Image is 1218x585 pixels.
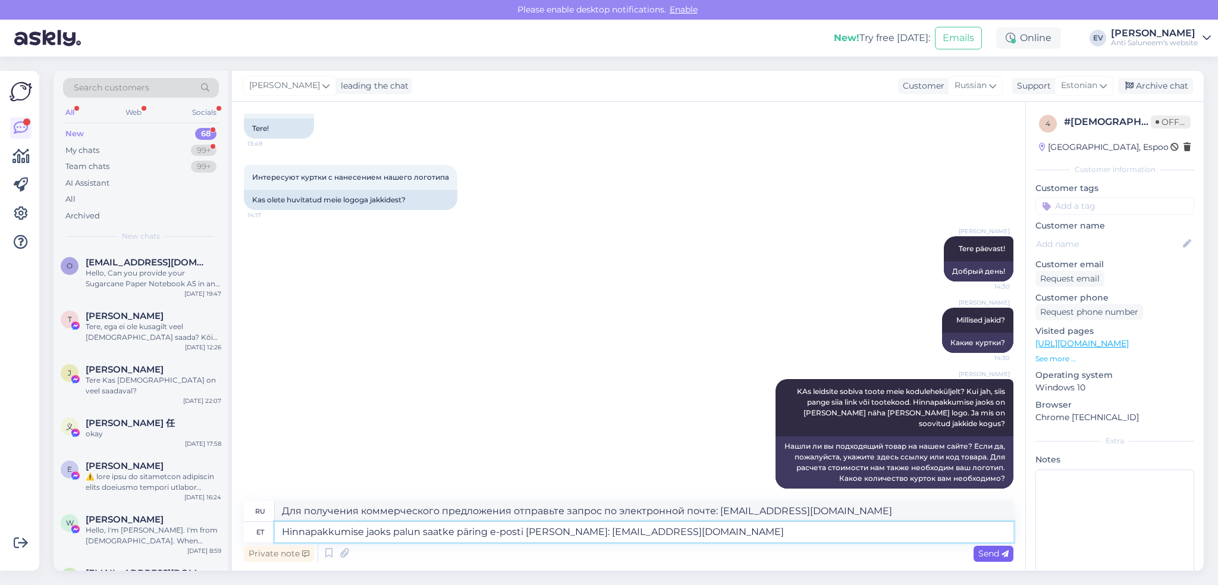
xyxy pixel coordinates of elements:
span: 义 [66,422,73,431]
span: 14:31 [965,489,1010,498]
div: All [65,193,76,205]
div: Online [996,27,1061,49]
input: Add name [1036,237,1181,251]
span: [PERSON_NAME] [249,79,320,92]
div: Support [1012,80,1051,92]
b: New! [834,32,859,43]
div: et [256,522,264,542]
span: Tere päevast! [959,244,1005,253]
span: Send [978,548,1009,559]
div: Request email [1035,271,1104,287]
div: [PERSON_NAME] [1111,29,1198,38]
div: [DATE] 22:07 [183,396,221,405]
span: [PERSON_NAME] [959,370,1010,378]
span: o [67,261,73,270]
div: ⚠️ lore ipsu do sitametcon adipiscin elits doeiusmo tempori utlabor etdolo magnaaliq: enima://min... [86,471,221,493]
div: 68 [195,128,216,140]
div: AI Assistant [65,177,109,189]
span: [PERSON_NAME] [959,298,1010,307]
div: New [65,128,84,140]
div: Web [123,105,144,120]
div: Kas olete huvitatud meie logoga jakkidest? [244,190,457,210]
p: Customer phone [1035,292,1194,304]
p: Operating system [1035,369,1194,381]
div: Tere Kas [DEMOGRAPHIC_DATA] on veel saadaval? [86,375,221,396]
div: Hello, I'm [PERSON_NAME]. I'm from [DEMOGRAPHIC_DATA]. When browsing your company's promotional o... [86,525,221,546]
span: J [68,368,71,377]
div: # [DEMOGRAPHIC_DATA] [1064,115,1151,129]
div: ru [255,501,265,521]
div: [GEOGRAPHIC_DATA], Espoo [1039,141,1169,154]
span: T [68,315,72,324]
span: KAs leidsite sobiva toote meie koduleheküljelt? Kui jah, siis pange siia link või tootekood. Hinn... [797,387,1007,428]
div: Добрый день! [944,261,1013,281]
div: okay [86,428,221,439]
div: All [63,105,77,120]
div: [DATE] 12:26 [185,343,221,352]
textarea: Hinnapakkumise jaoks palun saatke päring e-posti [PERSON_NAME]: [EMAIL_ADDRESS][DOMAIN_NAME] [275,522,1013,542]
span: 13:49 [247,139,292,148]
span: Eliza Adamska [86,461,164,471]
div: Какие куртки? [942,333,1013,353]
span: Интересуют куртки с нанесением нашего логотипа [252,173,449,182]
div: [DATE] 16:24 [184,493,221,502]
span: New chats [122,231,160,242]
span: 义平 任 [86,418,175,428]
span: Wendy Xiao [86,514,164,525]
p: Customer email [1035,258,1194,271]
div: Tere, ega ei ole kusagilt veel [DEMOGRAPHIC_DATA] saada? Kõik läksid välja [86,321,221,343]
span: Triin Mägi [86,311,164,321]
p: Visited pages [1035,325,1194,337]
div: leading the chat [336,80,409,92]
div: Anti Saluneem's website [1111,38,1198,48]
div: Customer information [1035,164,1194,175]
div: Archived [65,210,100,222]
p: Browser [1035,399,1194,411]
p: Customer name [1035,220,1194,232]
span: W [66,518,74,527]
span: 4 [1046,119,1050,128]
a: [PERSON_NAME]Anti Saluneem's website [1111,29,1211,48]
span: 14:30 [965,282,1010,291]
span: quote02@starawardsmedal.net [86,568,209,578]
div: Tere! [244,118,314,139]
span: Russian [955,79,987,92]
div: EV [1090,30,1106,46]
textarea: Для получения коммерческого предложения отправьте запрос по электронной почте: [EMAIL_ADDRESS][DO... [275,501,1013,521]
p: Customer tags [1035,182,1194,195]
p: Windows 10 [1035,381,1194,394]
span: E [67,465,72,474]
span: [PERSON_NAME] [959,227,1010,236]
span: Millised jakid? [956,315,1005,324]
span: Offline [1151,115,1191,129]
span: Search customers [74,82,149,94]
div: [DATE] 17:58 [185,439,221,448]
span: Enable [666,4,701,15]
div: Hello, Can you provide your Sugarcane Paper Notebook A5 in an unlined (blank) version? The produc... [86,268,221,289]
div: [DATE] 8:59 [187,546,221,555]
div: My chats [65,145,99,157]
div: Private note [244,546,314,562]
div: Нашли ли вы подходящий товар на нашем сайте? Если да, пожалуйста, укажите здесь ссылку или код то... [776,436,1013,489]
div: Extra [1035,436,1194,446]
div: Team chats [65,161,109,173]
div: Try free [DATE]: [834,31,930,45]
div: Socials [190,105,219,120]
a: [URL][DOMAIN_NAME] [1035,338,1129,349]
div: 99+ [191,145,216,157]
span: Estonian [1061,79,1097,92]
p: See more ... [1035,353,1194,364]
span: 14:17 [247,211,292,220]
button: Emails [935,27,982,49]
img: Askly Logo [10,80,32,103]
div: Archive chat [1118,78,1193,94]
div: Customer [898,80,944,92]
div: 99+ [191,161,216,173]
span: otopix@gmail.com [86,257,209,268]
span: 14:30 [965,353,1010,362]
div: [DATE] 19:47 [184,289,221,298]
span: Jaanika Palmik [86,364,164,375]
input: Add a tag [1035,197,1194,215]
p: Chrome [TECHNICAL_ID] [1035,411,1194,424]
p: Notes [1035,453,1194,466]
